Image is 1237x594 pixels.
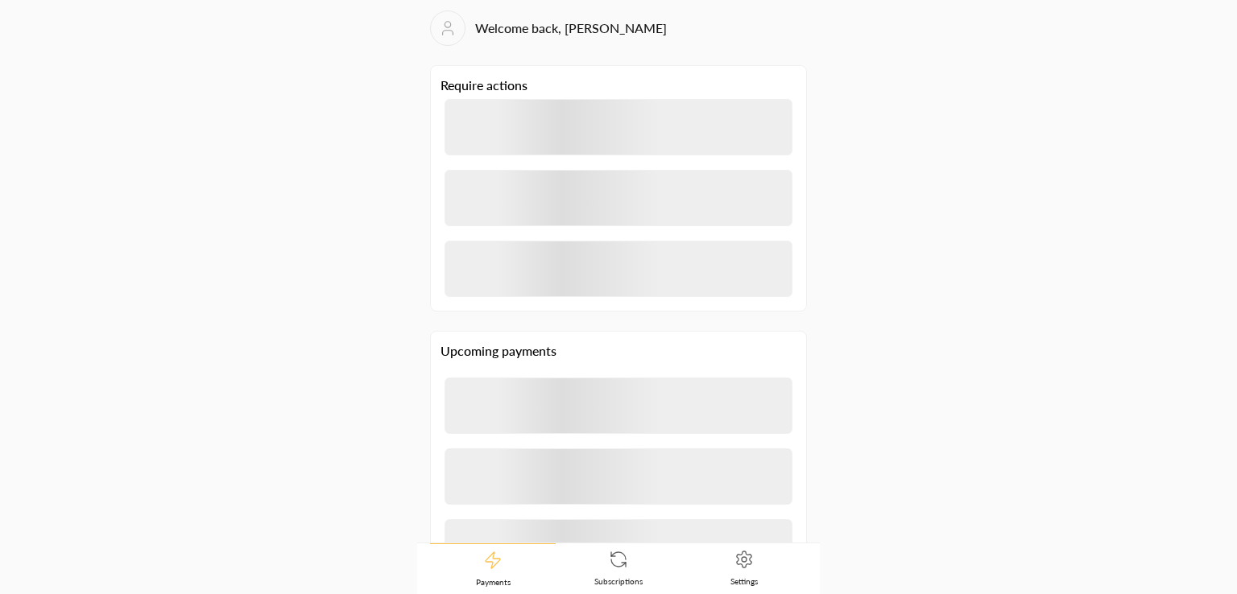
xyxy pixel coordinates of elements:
[681,543,807,593] a: Settings
[594,575,643,587] span: Subscriptions
[730,575,758,587] span: Settings
[430,543,556,594] a: Payments
[556,543,681,593] a: Subscriptions
[475,19,667,38] h2: Welcome back, [PERSON_NAME]
[441,76,796,301] span: Require actions
[441,341,796,361] span: Upcoming payments
[476,576,511,588] span: Payments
